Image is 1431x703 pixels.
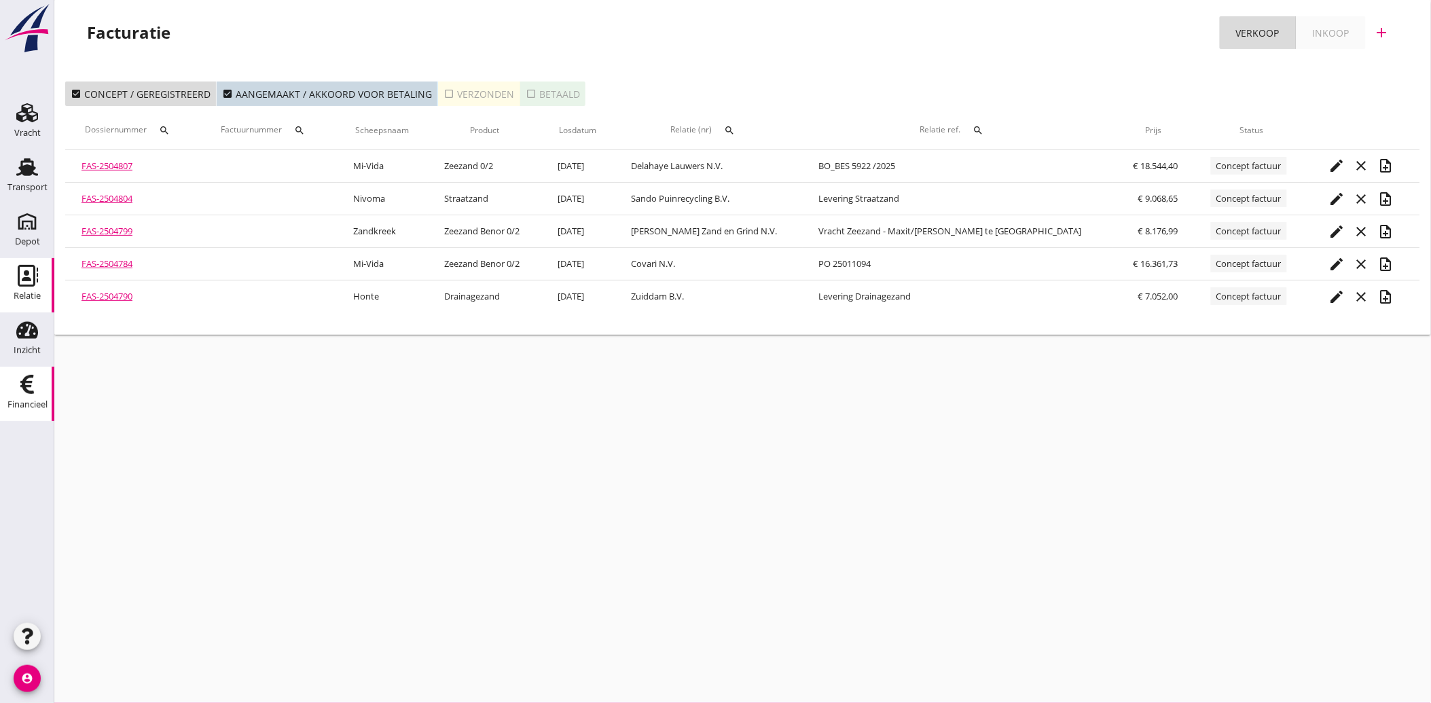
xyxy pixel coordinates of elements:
[202,111,338,149] th: Factuurnummer
[803,111,1113,149] th: Relatie ref.
[1113,183,1195,215] td: € 9.068,65
[1329,223,1345,240] i: edit
[71,87,211,101] div: Concept / geregistreerd
[803,215,1113,248] td: Vracht Zeezand - Maxit/[PERSON_NAME] te [GEOGRAPHIC_DATA]
[1378,256,1394,272] i: note_add
[541,183,615,215] td: [DATE]
[1354,223,1370,240] i: close
[1354,191,1370,207] i: close
[1211,157,1287,175] span: Concept factuur
[1220,16,1297,49] a: Verkoop
[337,150,427,183] td: Mi-Vida
[337,215,427,248] td: Zandkreek
[3,3,52,54] img: logo-small.a267ee39.svg
[1329,256,1345,272] i: edit
[1378,191,1394,207] i: note_add
[428,111,541,149] th: Product
[615,150,802,183] td: Delahaye Lauwers N.V.
[541,281,615,313] td: [DATE]
[1113,248,1195,281] td: € 16.361,73
[615,183,802,215] td: Sando Puinrecycling B.V.
[81,160,132,172] a: FAS-2504807
[7,183,48,192] div: Transport
[1211,287,1287,305] span: Concept factuur
[1378,289,1394,305] i: note_add
[526,88,537,99] i: check_box_outline_blank
[337,183,427,215] td: Nivoma
[222,88,233,99] i: check_box
[14,346,41,355] div: Inzicht
[1329,289,1345,305] i: edit
[1211,222,1287,240] span: Concept factuur
[15,237,40,246] div: Depot
[14,665,41,692] i: account_circle
[803,281,1113,313] td: Levering Drainagezand
[1113,150,1195,183] td: € 18.544,40
[724,125,735,136] i: search
[443,88,454,99] i: check_box_outline_blank
[1354,158,1370,174] i: close
[1297,16,1366,49] a: Inkoop
[222,87,432,101] div: Aangemaakt / akkoord voor betaling
[1195,111,1309,149] th: Status
[295,125,306,136] i: search
[428,281,541,313] td: Drainagezand
[159,125,170,136] i: search
[14,291,41,300] div: Relatie
[541,215,615,248] td: [DATE]
[1329,191,1345,207] i: edit
[81,192,132,204] a: FAS-2504804
[1211,190,1287,207] span: Concept factuur
[541,150,615,183] td: [DATE]
[1313,26,1350,40] div: Inkoop
[428,248,541,281] td: Zeezand Benor 0/2
[337,281,427,313] td: Honte
[973,125,983,136] i: search
[428,150,541,183] td: Zeezand 0/2
[803,183,1113,215] td: Levering Straatzand
[541,111,615,149] th: Losdatum
[443,87,514,101] div: Verzonden
[81,290,132,302] a: FAS-2504790
[520,82,585,106] button: Betaald
[81,225,132,237] a: FAS-2504799
[1113,281,1195,313] td: € 7.052,00
[438,82,520,106] button: Verzonden
[615,111,802,149] th: Relatie (nr)
[1329,158,1345,174] i: edit
[1211,255,1287,272] span: Concept factuur
[337,248,427,281] td: Mi-Vida
[337,111,427,149] th: Scheepsnaam
[1113,111,1195,149] th: Prijs
[1354,256,1370,272] i: close
[87,22,170,43] div: Facturatie
[615,281,802,313] td: Zuiddam B.V.
[1113,215,1195,248] td: € 8.176,99
[65,82,217,106] button: Concept / geregistreerd
[803,150,1113,183] td: BO_BES 5922 /2025
[1236,26,1280,40] div: Verkoop
[217,82,438,106] button: Aangemaakt / akkoord voor betaling
[541,248,615,281] td: [DATE]
[65,111,202,149] th: Dossiernummer
[1378,158,1394,174] i: note_add
[7,400,48,409] div: Financieel
[526,87,580,101] div: Betaald
[1354,289,1370,305] i: close
[14,128,41,137] div: Vracht
[1374,24,1390,41] i: add
[615,248,802,281] td: Covari N.V.
[615,215,802,248] td: [PERSON_NAME] Zand en Grind N.V.
[81,257,132,270] a: FAS-2504784
[428,215,541,248] td: Zeezand Benor 0/2
[428,183,541,215] td: Straatzand
[71,88,81,99] i: check_box
[1378,223,1394,240] i: note_add
[803,248,1113,281] td: PO 25011094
